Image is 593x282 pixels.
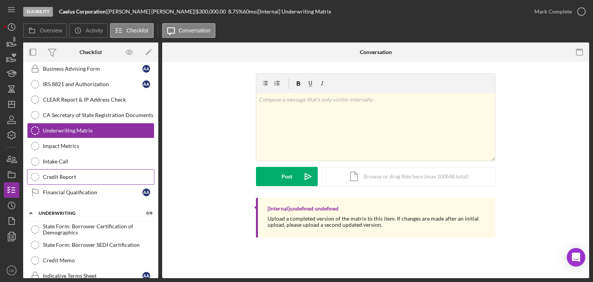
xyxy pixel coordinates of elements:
button: Post [256,167,318,186]
div: State Form: Borrower Certification of Demographics [43,223,154,236]
label: Activity [86,27,103,34]
div: Conversation [360,49,392,55]
div: Indicative Terms Sheet [43,273,142,279]
a: Impact Metrics [27,138,154,154]
a: Intake Call [27,154,154,169]
div: Business Advising Form [43,66,142,72]
button: Overview [23,23,67,38]
a: State Form: Borrower SEDI Certification [27,237,154,253]
a: CA Secretary of State Registration Documents [27,107,154,123]
label: Overview [40,27,62,34]
div: Upload a completed version of the matrix to this item. If changes are made after an initial uploa... [268,216,488,228]
button: LW [4,263,19,278]
div: CA Secretary of State Registration Documents [43,112,154,118]
div: A A [142,65,150,73]
text: LW [9,268,15,273]
div: 0 / 8 [139,211,152,216]
div: A A [142,80,150,88]
div: 8.75 % [228,8,243,15]
div: $300,000.00 [196,8,228,15]
button: Checklist [110,23,154,38]
button: Conversation [162,23,216,38]
div: [Internal] undefined undefined [268,206,339,212]
a: Business Advising FormAA [27,61,154,76]
div: State Form: Borrower SEDI Certification [43,242,154,248]
a: CLEAR Report & IP Address Check [27,92,154,107]
div: CLEAR Report & IP Address Check [43,97,154,103]
div: Underwriting [39,211,133,216]
div: Financial Qualification [43,189,142,195]
div: Open Intercom Messenger [567,248,585,267]
div: Eligibility [23,7,53,17]
div: A A [142,272,150,280]
div: Credit Report [43,174,154,180]
div: Intake Call [43,158,154,165]
div: Credit Memo [43,257,154,263]
label: Checklist [127,27,149,34]
div: Post [281,167,292,186]
a: Financial QualificationAA [27,185,154,200]
div: [PERSON_NAME] [PERSON_NAME] | [107,8,196,15]
div: Checklist [80,49,102,55]
a: IRS 8821 and AuthorizationAA [27,76,154,92]
b: Caelus Corporation [59,8,106,15]
div: Underwriting Matrix [43,127,154,134]
a: State Form: Borrower Certification of Demographics [27,222,154,237]
div: 60 mo [243,8,257,15]
button: Mark Complete [527,4,589,19]
div: IRS 8821 and Authorization [43,81,142,87]
div: | [Internal] Underwriting Matrix [257,8,331,15]
a: Underwriting Matrix [27,123,154,138]
button: Activity [69,23,108,38]
div: Mark Complete [534,4,572,19]
div: | [59,8,107,15]
a: Credit Memo [27,253,154,268]
label: Conversation [179,27,211,34]
div: A A [142,189,150,196]
a: Credit Report [27,169,154,185]
div: Impact Metrics [43,143,154,149]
